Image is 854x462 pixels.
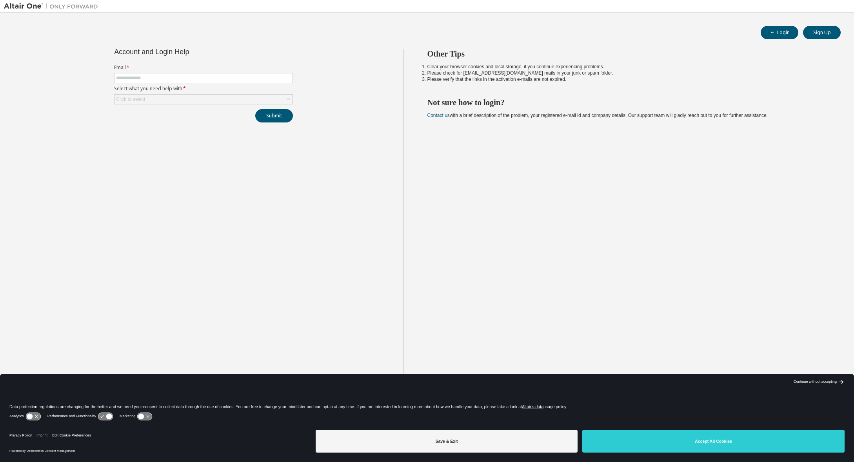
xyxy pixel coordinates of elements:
[427,97,827,108] h2: Not sure how to login?
[803,26,841,39] button: Sign Up
[114,95,293,104] div: Click to select
[114,64,293,71] label: Email
[427,113,768,118] span: with a brief description of the problem, your registered e-mail id and company details. Our suppo...
[114,86,293,92] label: Select what you need help with
[116,96,145,102] div: Click to select
[255,109,293,122] button: Submit
[427,70,827,76] li: Please check for [EMAIL_ADDRESS][DOMAIN_NAME] mails in your junk or spam folder.
[427,113,450,118] a: Contact us
[427,49,827,59] h2: Other Tips
[427,64,827,70] li: Clear your browser cookies and local storage, if you continue experiencing problems.
[4,2,102,10] img: Altair One
[114,49,257,55] div: Account and Login Help
[761,26,798,39] button: Login
[427,76,827,82] li: Please verify that the links in the activation e-mails are not expired.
